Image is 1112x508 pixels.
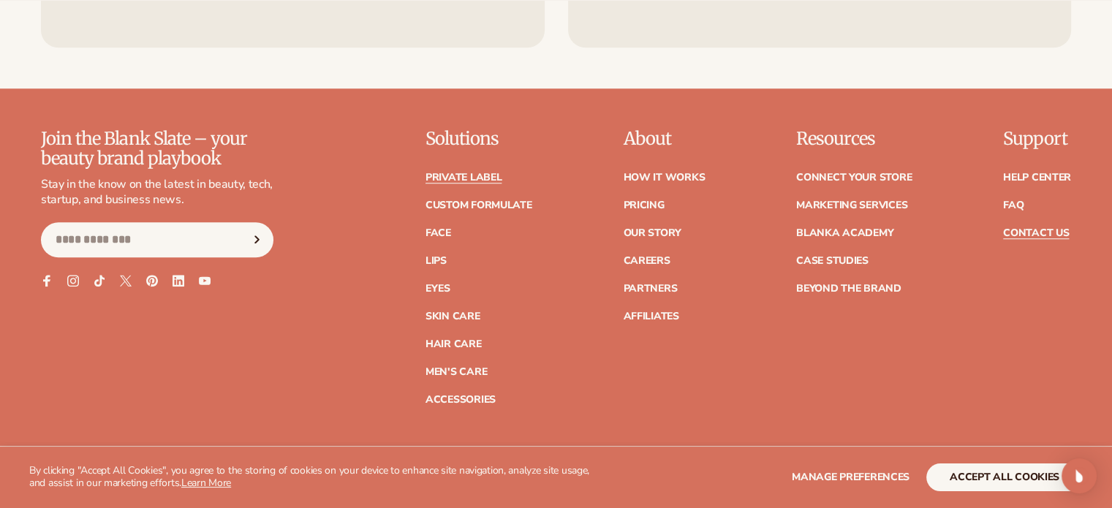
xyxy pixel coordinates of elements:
[425,129,532,148] p: Solutions
[181,476,231,490] a: Learn More
[792,470,909,484] span: Manage preferences
[623,311,678,322] a: Affiliates
[623,256,670,266] a: Careers
[425,173,502,183] a: Private label
[796,284,901,294] a: Beyond the brand
[623,173,705,183] a: How It Works
[41,129,273,168] p: Join the Blank Slate – your beauty brand playbook
[1003,200,1024,211] a: FAQ
[796,200,907,211] a: Marketing services
[796,256,869,266] a: Case Studies
[623,284,677,294] a: Partners
[425,367,487,377] a: Men's Care
[425,200,532,211] a: Custom formulate
[241,222,273,257] button: Subscribe
[425,311,480,322] a: Skin Care
[796,129,912,148] p: Resources
[796,173,912,183] a: Connect your store
[425,284,450,294] a: Eyes
[425,339,481,349] a: Hair Care
[1003,129,1071,148] p: Support
[425,395,496,405] a: Accessories
[926,463,1083,491] button: accept all cookies
[425,256,447,266] a: Lips
[623,129,705,148] p: About
[623,200,664,211] a: Pricing
[1062,458,1097,493] div: Open Intercom Messenger
[1003,173,1071,183] a: Help Center
[796,228,893,238] a: Blanka Academy
[41,177,273,208] p: Stay in the know on the latest in beauty, tech, startup, and business news.
[1003,228,1069,238] a: Contact Us
[425,228,451,238] a: Face
[623,228,681,238] a: Our Story
[792,463,909,491] button: Manage preferences
[29,465,606,490] p: By clicking "Accept All Cookies", you agree to the storing of cookies on your device to enhance s...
